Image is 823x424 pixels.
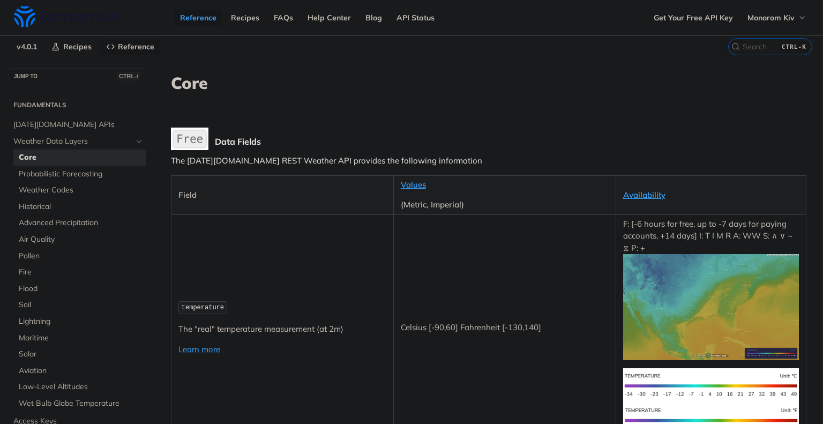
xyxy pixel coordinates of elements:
span: Air Quality [19,234,144,245]
span: Wet Bulb Globe Temperature [19,398,144,409]
span: Low-Level Altitudes [19,382,144,392]
a: Weather Data LayersHide subpages for Weather Data Layers [8,133,146,150]
span: Probabilistic Forecasting [19,169,144,180]
a: Aviation [13,363,146,379]
div: Data Fields [215,136,806,147]
a: Advanced Precipitation [13,215,146,231]
a: Learn more [178,344,220,354]
span: Weather Codes [19,185,144,196]
span: Historical [19,202,144,212]
span: Advanced Precipitation [19,218,144,228]
span: Weather Data Layers [13,136,132,147]
span: Core [19,152,144,163]
span: Recipes [63,42,92,51]
svg: Search [731,42,740,51]
span: CTRL-/ [117,72,140,80]
a: Wet Bulb Globe Temperature [13,396,146,412]
span: Lightning [19,316,144,327]
a: Flood [13,281,146,297]
span: Monorom Kiv [747,13,795,23]
a: [DATE][DOMAIN_NAME] APIs [8,117,146,133]
span: Aviation [19,366,144,376]
a: Probabilistic Forecasting [13,166,146,182]
span: Expand image [623,380,799,390]
a: Reference [100,39,160,55]
p: (Metric, Imperial) [401,199,609,211]
a: Availability [623,190,665,200]
p: Celsius [-90,60] Fahrenheit [-130,140] [401,322,609,334]
kbd: CTRL-K [779,41,809,52]
span: Flood [19,284,144,294]
a: Blog [360,10,388,26]
span: [DATE][DOMAIN_NAME] APIs [13,120,144,130]
span: Soil [19,300,144,310]
span: Fire [19,267,144,278]
p: The "real" temperature measurement (at 2m) [178,323,386,336]
a: Recipes [46,39,98,55]
a: API Status [391,10,440,26]
a: Maritime [13,330,146,346]
img: Tomorrow.io Weather API Docs [14,6,163,27]
span: v4.0.1 [11,39,43,55]
a: Get Your Free API Key [648,10,739,26]
a: Lightning [13,314,146,330]
button: JUMP TOCTRL-/ [8,68,146,84]
span: temperature [182,304,224,311]
span: Expand image [623,301,799,311]
a: Reference [174,10,222,26]
p: Field [178,189,386,202]
span: Pollen [19,251,144,262]
h1: Core [171,73,806,93]
p: The [DATE][DOMAIN_NAME] REST Weather API provides the following information [171,155,806,167]
a: Fire [13,264,146,280]
button: Hide subpages for Weather Data Layers [135,137,144,146]
a: FAQs [268,10,299,26]
a: Low-Level Altitudes [13,379,146,395]
a: Core [13,150,146,166]
a: Soil [13,297,146,313]
a: Values [401,180,426,190]
a: Pollen [13,248,146,264]
button: Monorom Kiv [742,10,812,26]
h2: Fundamentals [8,100,146,110]
span: Reference [118,42,154,51]
a: Solar [13,346,146,362]
a: Help Center [302,10,357,26]
a: Recipes [225,10,265,26]
a: Historical [13,199,146,215]
a: Weather Codes [13,182,146,198]
span: Expand image [623,414,799,424]
a: Air Quality [13,232,146,248]
span: Maritime [19,333,144,344]
p: F: [-6 hours for free, up to -7 days for paying accounts, +14 days] I: T I M R A: WW S: ∧ ∨ ~ ⧖ P: + [623,218,799,360]
span: Solar [19,349,144,360]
